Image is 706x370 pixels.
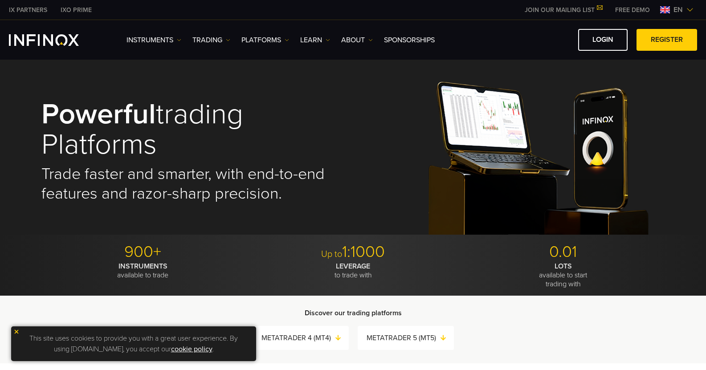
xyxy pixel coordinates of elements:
p: 1:1000 [251,242,455,262]
a: INFINOX [2,5,54,15]
a: PLATFORMS [241,35,289,45]
a: TRADING [192,35,230,45]
a: LOGIN [578,29,628,51]
a: ABOUT [341,35,373,45]
a: cookie policy [171,345,212,354]
p: available to start trading with [461,262,665,289]
strong: INSTRUMENTS [118,262,167,271]
a: INFINOX Logo [9,34,100,46]
strong: LOTS [555,262,572,271]
a: Instruments [127,35,181,45]
h2: Trade faster and smarter, with end-to-end features and razor-sharp precision. [41,164,341,203]
img: yellow close icon [13,329,20,335]
a: SPONSORSHIPS [384,35,435,45]
strong: Discover our trading platforms [305,309,402,317]
p: to trade with [251,262,455,280]
span: Up to [321,249,342,260]
a: JOIN OUR MAILING LIST [518,6,608,14]
p: This site uses cookies to provide you with a great user experience. By using [DOMAIN_NAME], you a... [16,331,252,357]
span: en [670,4,686,15]
p: 900+ [41,242,245,262]
p: available to trade [41,262,245,280]
strong: Powerful [41,97,156,132]
p: 0.01 [461,242,665,262]
a: Learn [300,35,330,45]
a: REGISTER [637,29,697,51]
a: METATRADER 4 (MT4) [261,332,349,344]
a: INFINOX [54,5,98,15]
a: INFINOX MENU [608,5,657,15]
strong: LEVERAGE [336,262,370,271]
h1: trading platforms [41,99,341,160]
a: METATRADER 5 (MT5) [367,332,454,344]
